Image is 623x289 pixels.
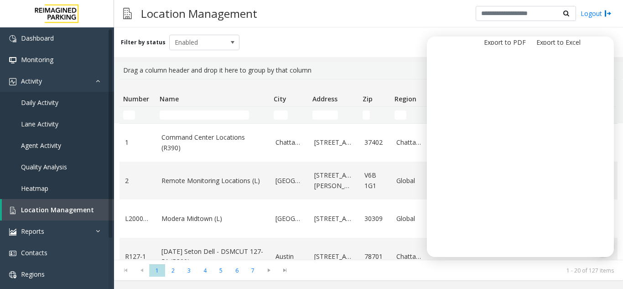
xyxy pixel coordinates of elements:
span: Page 6 [229,264,245,277]
a: Global [396,176,422,186]
span: Go to the last page [279,267,291,274]
button: Export to Excel [533,36,584,49]
span: Lane Activity [21,120,58,128]
span: Agent Activity [21,141,61,150]
span: Page 1 [149,264,165,277]
span: Go to the next page [261,264,277,277]
a: [STREET_ADDRESS] [314,137,353,147]
input: Name Filter [160,110,249,120]
img: 'icon' [9,271,16,278]
td: Number Filter [119,107,156,123]
img: 'icon' [9,207,16,214]
img: 'icon' [9,57,16,64]
span: Page 4 [197,264,213,277]
td: City Filter [270,107,309,123]
span: Regions [21,270,45,278]
a: [DATE] Seton Dell - DSMCUT 127-51 (R390) [161,247,265,267]
a: [GEOGRAPHIC_DATA] [275,214,303,224]
a: Command Center Locations (R390) [161,132,265,153]
h3: Location Management [136,2,262,25]
td: Address Filter [309,107,359,123]
span: Go to the next page [263,267,275,274]
span: Heatmap [21,184,48,193]
div: Data table [114,79,623,260]
kendo-pager-info: 1 - 20 of 127 items [298,267,614,274]
a: [STREET_ADDRESS] [314,214,353,224]
a: 78701 [364,252,385,262]
span: Quality Analysis [21,163,67,171]
img: 'icon' [9,250,16,257]
label: Filter by status [121,38,166,47]
span: Monitoring [21,55,53,64]
input: Address Filter [312,110,338,120]
input: Zip Filter [363,110,370,120]
span: Region [395,95,416,103]
a: [STREET_ADDRESS] [314,252,353,262]
div: Drag a column header and drop it here to group by that column [119,62,618,79]
a: 30309 [364,214,385,224]
img: 'icon' [9,228,16,236]
span: Address [312,95,337,103]
a: V6B 1G1 [364,170,385,191]
img: 'icon' [9,78,16,85]
span: Zip [363,95,373,103]
a: [GEOGRAPHIC_DATA] [275,176,303,186]
button: Export to PDF [480,36,530,49]
span: Reports [21,227,44,236]
input: City Filter [274,110,288,120]
a: [STREET_ADDRESS][PERSON_NAME] [314,170,353,191]
span: Name [160,95,179,103]
a: 2 [125,176,151,186]
span: Contacts [21,248,47,257]
a: Location Management [2,199,114,221]
a: Austin [275,252,303,262]
td: Name Filter [156,107,270,123]
span: Daily Activity [21,98,58,107]
span: Go to the last page [277,264,293,277]
input: Number Filter [123,110,135,120]
span: Enabled [170,35,225,50]
a: Chattanooga [275,137,303,147]
input: Region Filter [395,110,406,120]
img: pageIcon [123,2,132,25]
span: Page 7 [245,264,261,277]
img: 'icon' [9,35,16,42]
a: Remote Monitoring Locations (L) [161,176,265,186]
span: Location Management [21,205,94,214]
a: 37402 [364,137,385,147]
a: R127-1 [125,252,151,262]
td: Region Filter [391,107,427,123]
span: Dashboard [21,34,54,42]
td: Zip Filter [359,107,391,123]
span: Page 5 [213,264,229,277]
span: Number [123,95,149,103]
a: Global [396,214,422,224]
a: Chattanooga [396,252,422,262]
span: Activity [21,77,42,85]
span: Page 2 [165,264,181,277]
a: Logout [581,9,612,18]
a: Modera Midtown (L) [161,214,265,224]
img: logout [604,9,612,18]
a: 1 [125,137,151,147]
a: Chattanooga [396,137,422,147]
span: Page 3 [181,264,197,277]
span: City [274,95,286,103]
a: L20000500 [125,214,151,224]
